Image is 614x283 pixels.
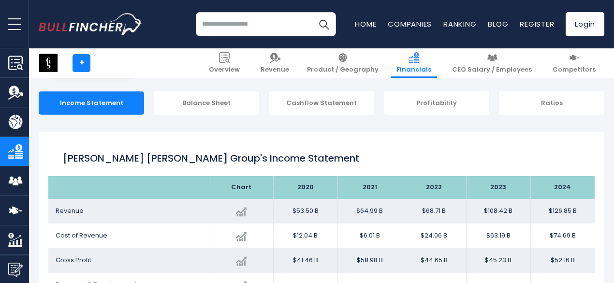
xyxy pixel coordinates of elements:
[402,176,466,199] th: 2022
[273,199,337,223] td: $53.50 B
[384,91,489,115] div: Profitability
[402,223,466,248] td: $24.06 B
[530,199,595,223] td: $126.85 B
[466,199,530,223] td: $108.42 B
[466,176,530,199] th: 2023
[520,19,554,29] a: Register
[39,91,144,115] div: Income Statement
[312,12,336,36] button: Search
[466,223,530,248] td: $63.19 B
[273,176,337,199] th: 2020
[396,66,431,74] span: Financials
[499,91,604,115] div: Ratios
[269,91,374,115] div: Cashflow Statement
[63,151,580,165] h1: [PERSON_NAME] [PERSON_NAME] Group's Income Statement
[337,176,402,199] th: 2021
[209,176,273,199] th: Chart
[56,255,91,265] span: Gross Profit
[391,48,437,78] a: Financials
[388,19,432,29] a: Companies
[566,12,604,36] a: Login
[443,19,476,29] a: Ranking
[154,91,259,115] div: Balance Sheet
[56,231,107,240] span: Cost of Revenue
[337,199,402,223] td: $64.99 B
[402,199,466,223] td: $68.71 B
[337,223,402,248] td: $6.01 B
[547,48,601,78] a: Competitors
[488,19,508,29] a: Blog
[337,248,402,273] td: $58.98 B
[446,48,538,78] a: CEO Salary / Employees
[209,66,240,74] span: Overview
[273,248,337,273] td: $41.46 B
[56,206,84,215] span: Revenue
[466,248,530,273] td: $45.23 B
[301,48,384,78] a: Product / Geography
[307,66,379,74] span: Product / Geography
[73,54,90,72] a: +
[39,13,143,35] a: Go to homepage
[39,54,58,72] img: GS logo
[273,223,337,248] td: $12.04 B
[203,48,246,78] a: Overview
[530,248,595,273] td: $52.16 B
[553,66,596,74] span: Competitors
[39,13,143,35] img: bullfincher logo
[255,48,295,78] a: Revenue
[452,66,532,74] span: CEO Salary / Employees
[402,248,466,273] td: $44.65 B
[261,66,289,74] span: Revenue
[530,176,595,199] th: 2024
[355,19,376,29] a: Home
[530,223,595,248] td: $74.69 B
